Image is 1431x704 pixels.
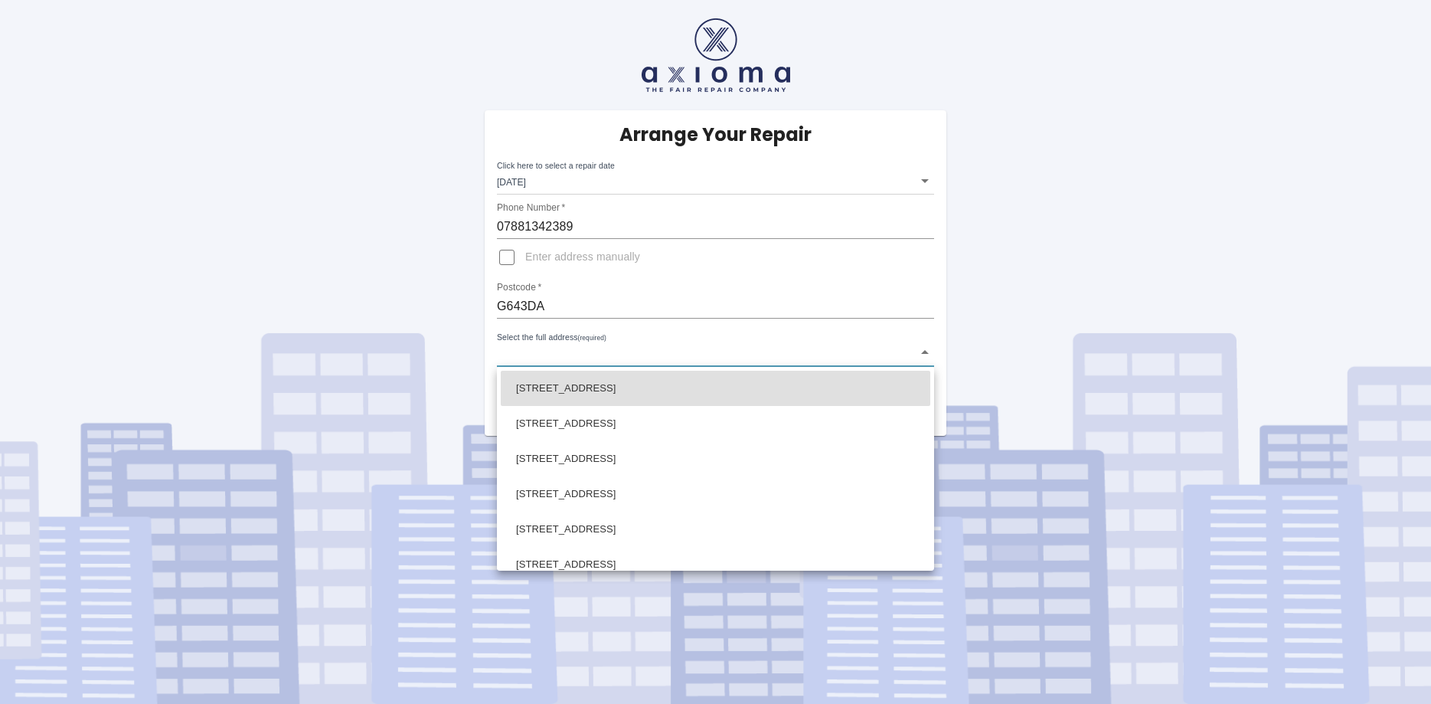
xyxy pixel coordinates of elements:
li: [STREET_ADDRESS] [501,371,930,406]
li: [STREET_ADDRESS] [501,441,930,476]
li: [STREET_ADDRESS] [501,406,930,441]
li: [STREET_ADDRESS] [501,476,930,512]
li: [STREET_ADDRESS] [501,512,930,547]
li: [STREET_ADDRESS] [501,547,930,582]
